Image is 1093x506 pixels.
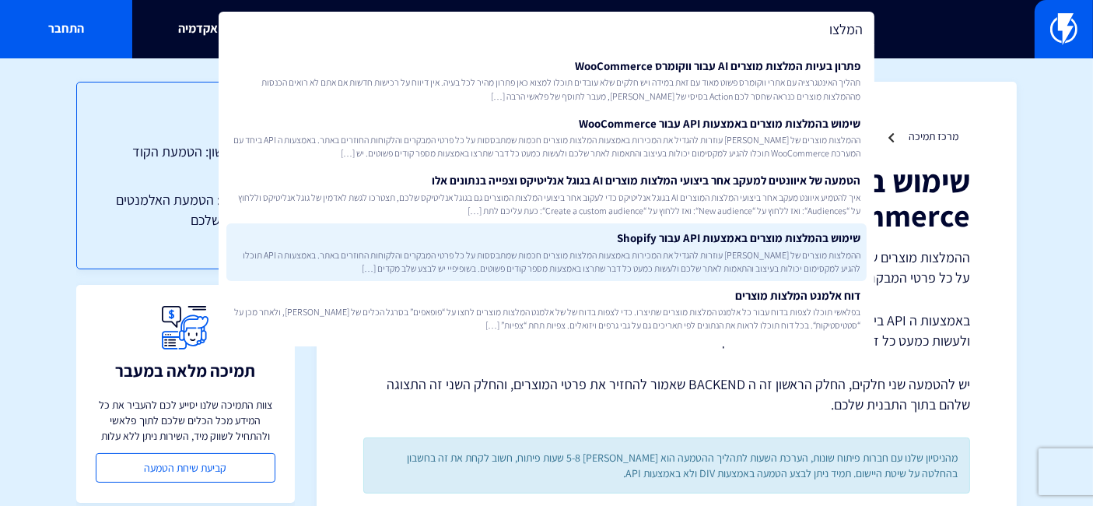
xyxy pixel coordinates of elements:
div: מהניסיון שלנו עם חברות פיתוח שונות, הערכת השעות לתהליך ההטמעה הוא [PERSON_NAME] 5-8 שעות פיתוח, ח... [363,437,970,494]
a: קביעת שיחת הטמעה [96,453,275,483]
h3: תמיכה מלאה במעבר [115,361,255,380]
span: איך להטמיע איוונט מעקב אחר ביצועי המלצות המוצרים AI בגוגל אנליטיקס כדי לעקוב אחר ביצועי המלצות המ... [233,191,860,217]
a: שימוש בהמלצות מוצרים באמצעות API עבור WooCommerceההמלצות מוצרים של [PERSON_NAME] עוזרות להגדיל את... [226,109,867,167]
a: מרכז תמיכה [909,129,958,143]
span: ההמלצות מוצרים של [PERSON_NAME] עוזרות להגדיל את המכירות באמצעות המלצות מוצרים חכמות שמתבססות על ... [233,133,860,160]
a: שימוש בהמלצות מוצרים באמצעות API עבור Shopifyההמלצות מוצרים של [PERSON_NAME] עוזרות להגדיל את המכ... [226,223,867,281]
p: יש להטמעה שני חלקים, החלק הראשון זה ה BACKEND שאמור להחזיר את פרטי המוצרים, והחלק השני זה התצוגה ... [363,374,970,414]
span: ההמלצות מוצרים של [PERSON_NAME] עוזרות להגדיל את המכירות באמצעות המלצות מוצרים חכמות שמתבססות על ... [233,248,860,275]
a: הטמעה של איוונטים למעקב אחר ביצועי המלצות מוצרים AI בגוגל אנליטיקס וצפייה בנתונים אלואיך להטמיע א... [226,166,867,223]
span: תהליך האינטגרציה עם אתרי ווקומרס פשוט מאוד עם זאת במידה ויש חלקים שלא עובדים תוכלו למצוא כאן פתרו... [233,76,860,102]
a: פתרון בעיות המלצות מוצרים AI עבור ווקומרס WooCommerceתהליך האינטגרציה עם אתרי ווקומרס פשוט מאוד ע... [226,51,867,109]
span: בפלאשי תוכלו לצפות בדוח עבור כל אלמנט המלצות מוצרים שתיצרו. כדי לצפות בדוח של של אלמנט המלצות מוצ... [233,305,860,332]
a: שלב שני: הטמעת האלמנטים בתבנית שלכם [108,190,263,230]
h3: תוכן [108,114,263,134]
a: דוח אלמנט המלצות מוצריםבפלאשי תוכלו לצפות בדוח עבור כל אלמנט המלצות מוצרים שתיצרו. כדי לצפות בדוח... [226,281,867,339]
input: חיפוש מהיר... [219,12,874,47]
a: שלב ראשון: הטמעת הקוד PHP [108,142,263,181]
p: צוות התמיכה שלנו יסייע לכם להעביר את כל המידע מכל הכלים שלכם לתוך פלאשי ולהתחיל לשווק מיד, השירות... [96,397,275,444]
